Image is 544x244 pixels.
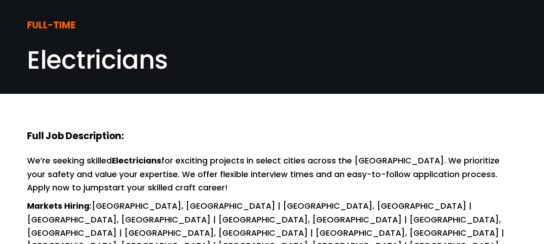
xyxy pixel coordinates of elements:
[27,43,168,77] span: Electricians
[112,154,161,168] strong: Electricians
[27,129,124,145] strong: Full Job Description:
[27,18,76,34] strong: FULL-TIME
[27,200,92,214] strong: Markets Hiring:
[27,154,517,194] p: We’re seeking skilled for exciting projects in select cities across the [GEOGRAPHIC_DATA]. We pri...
